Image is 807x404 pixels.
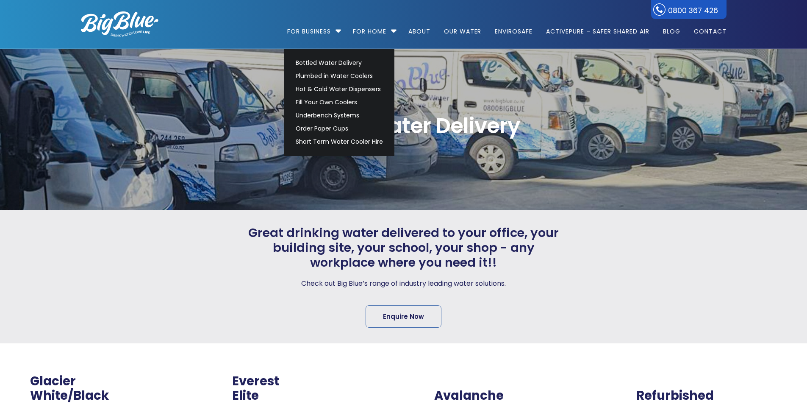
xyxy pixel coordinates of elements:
a: Fill Your Own Coolers [292,96,387,109]
p: Check out Big Blue’s range of industry leading water solutions. [246,278,561,290]
a: Enquire Now [366,305,441,328]
a: Short Term Water Cooler Hire [292,135,387,148]
a: Order Paper Cups [292,122,387,135]
span: . [636,373,640,390]
a: Bottled Water Delivery [292,56,387,70]
span: Great drinking water delivered to your office, your building site, your school, your shop - any w... [246,226,561,270]
a: White/Black [30,387,109,404]
span: Bottled Water Delivery [81,115,727,137]
a: Avalanche [434,387,504,404]
a: Plumbed in Water Coolers [292,70,387,83]
a: Hot & Cold Water Dispensers [292,83,387,96]
a: Refurbished [636,387,714,404]
a: Everest [232,373,279,390]
span: . [434,373,438,390]
img: logo [81,11,158,37]
a: Glacier [30,373,76,390]
a: Underbench Systems [292,109,387,122]
a: Elite [232,387,259,404]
